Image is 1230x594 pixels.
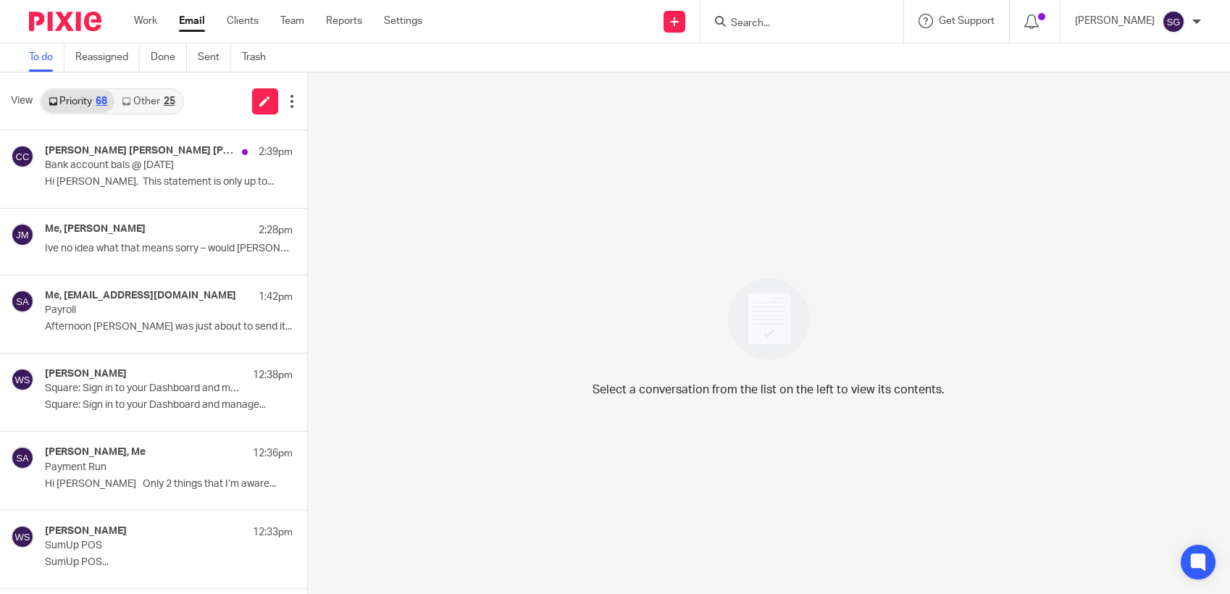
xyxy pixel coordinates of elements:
img: svg%3E [1162,10,1185,33]
img: svg%3E [11,223,34,246]
span: View [11,93,33,109]
a: Reports [326,14,362,28]
p: 12:36pm [253,446,293,461]
h4: Me, [PERSON_NAME] [45,223,146,235]
p: Payment Run [45,461,243,474]
input: Search [729,17,860,30]
p: 1:42pm [259,290,293,304]
p: Square: Sign in to your Dashboard and manage your business [45,382,243,395]
a: Done [151,43,187,72]
h4: Me, [EMAIL_ADDRESS][DOMAIN_NAME] [45,290,236,302]
h4: [PERSON_NAME] [45,525,127,537]
a: Clients [227,14,259,28]
img: svg%3E [11,446,34,469]
img: svg%3E [11,290,34,313]
p: 12:33pm [253,525,293,540]
p: SumUp POS [45,540,243,552]
p: Select a conversation from the list on the left to view its contents. [593,381,945,398]
p: Bank account bals @ [DATE] [45,159,243,172]
div: 68 [96,96,107,106]
h4: [PERSON_NAME] [45,368,127,380]
h4: [PERSON_NAME] [PERSON_NAME] [PERSON_NAME] | Arran Accountants, Me [45,145,235,157]
p: 2:28pm [259,223,293,238]
a: Reassigned [75,43,140,72]
a: Work [134,14,157,28]
p: Afternoon [PERSON_NAME] was just about to send it... [45,321,293,333]
div: 25 [164,96,175,106]
img: svg%3E [11,525,34,548]
a: To do [29,43,64,72]
p: 12:38pm [253,368,293,382]
a: Priority68 [41,90,114,113]
a: Team [280,14,304,28]
p: [PERSON_NAME] [1075,14,1155,28]
a: Sent [198,43,231,72]
img: Pixie [29,12,101,31]
a: Settings [384,14,422,28]
a: Trash [242,43,277,72]
p: SumUp POS... [45,556,293,569]
h4: [PERSON_NAME], Me [45,446,146,459]
a: Email [179,14,205,28]
span: Get Support [939,16,995,26]
p: Hi [PERSON_NAME], This statement is only up to... [45,176,293,188]
img: svg%3E [11,368,34,391]
a: Other25 [114,90,182,113]
p: Ive no idea what that means sorry – would [PERSON_NAME]... [45,243,293,255]
img: image [719,269,819,369]
p: Hi [PERSON_NAME] Only 2 things that I’m aware... [45,478,293,490]
p: Square: Sign in to your Dashboard and manage... [45,399,293,411]
p: Payroll [45,304,243,317]
img: svg%3E [11,145,34,168]
p: 2:39pm [259,145,293,159]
